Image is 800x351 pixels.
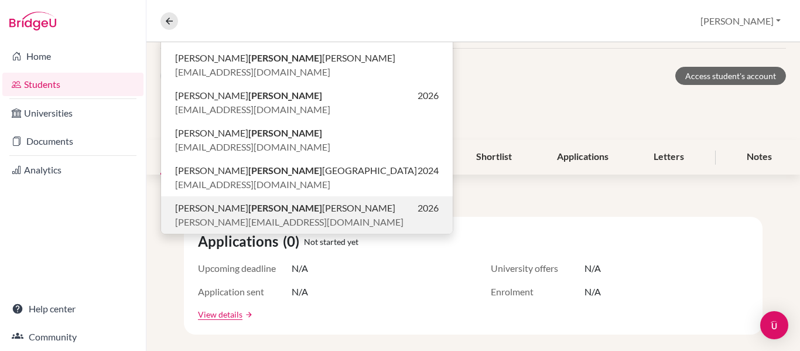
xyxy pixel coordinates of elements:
span: [EMAIL_ADDRESS][DOMAIN_NAME] [175,65,330,79]
span: 2026 [418,201,439,215]
a: Documents [2,130,143,153]
button: [PERSON_NAME][PERSON_NAME][GEOGRAPHIC_DATA]2024[EMAIL_ADDRESS][DOMAIN_NAME] [161,159,453,196]
div: Applications [543,140,623,175]
div: Notes [733,140,786,175]
span: [EMAIL_ADDRESS][DOMAIN_NAME] [175,140,330,154]
b: [PERSON_NAME] [248,90,322,101]
div: Shortlist [462,140,526,175]
div: Letters [640,140,698,175]
span: N/A [292,261,308,275]
a: Access student's account [675,67,786,85]
b: [PERSON_NAME] [248,165,322,176]
span: [PERSON_NAME] [175,126,322,140]
span: [EMAIL_ADDRESS][DOMAIN_NAME] [175,178,330,192]
b: [PERSON_NAME] [248,52,322,63]
a: View details [198,308,242,321]
span: (0) [283,231,304,252]
span: [PERSON_NAME][EMAIL_ADDRESS][DOMAIN_NAME] [175,215,404,229]
button: [PERSON_NAME][PERSON_NAME][EMAIL_ADDRESS][DOMAIN_NAME] [161,121,453,159]
a: Analytics [2,158,143,182]
span: 2026 [418,88,439,103]
button: [PERSON_NAME][PERSON_NAME][PERSON_NAME][EMAIL_ADDRESS][DOMAIN_NAME] [161,46,453,84]
button: [PERSON_NAME] [695,10,786,32]
a: Help center [2,297,143,321]
span: [PERSON_NAME] [PERSON_NAME] [175,51,395,65]
a: Community [2,325,143,349]
b: [PERSON_NAME] [248,127,322,138]
span: Applications [198,231,283,252]
a: Students [2,73,143,96]
span: [PERSON_NAME] [175,88,322,103]
a: arrow_forward [242,311,253,319]
span: [PERSON_NAME] [GEOGRAPHIC_DATA] [175,163,417,178]
button: [PERSON_NAME][PERSON_NAME]2026[EMAIL_ADDRESS][DOMAIN_NAME] [161,84,453,121]
a: Home [2,45,143,68]
span: 2024 [418,163,439,178]
span: Enrolment [491,285,584,299]
a: Universities [2,101,143,125]
span: N/A [292,285,308,299]
span: Application sent [198,285,292,299]
span: Upcoming deadline [198,261,292,275]
span: N/A [584,285,601,299]
img: Bridge-U [9,12,56,30]
span: University offers [491,261,584,275]
span: [EMAIL_ADDRESS][DOMAIN_NAME] [175,103,330,117]
div: Open Intercom Messenger [760,311,788,339]
button: [PERSON_NAME][PERSON_NAME][PERSON_NAME]2026[PERSON_NAME][EMAIL_ADDRESS][DOMAIN_NAME] [161,196,453,234]
span: [PERSON_NAME] [PERSON_NAME] [175,201,395,215]
span: Not started yet [304,236,358,248]
b: [PERSON_NAME] [248,202,322,213]
span: N/A [584,261,601,275]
